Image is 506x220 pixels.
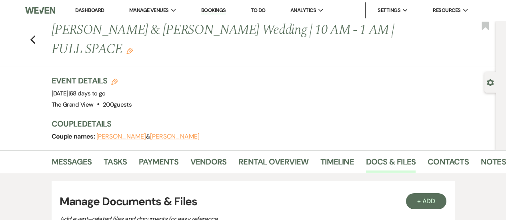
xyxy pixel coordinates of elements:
a: Dashboard [75,7,104,14]
a: Payments [139,155,178,173]
img: Weven Logo [25,2,55,19]
h3: Couple Details [52,118,488,129]
h3: Manage Documents & Files [60,193,447,210]
button: Edit [126,47,133,54]
button: [PERSON_NAME] [150,133,200,140]
span: [DATE] [52,89,106,97]
span: The Grand View [52,101,94,109]
a: Bookings [201,7,226,14]
a: Tasks [104,155,127,173]
span: Resources [433,6,460,14]
button: Open lead details [487,78,494,86]
span: 200 guests [103,101,132,109]
button: [PERSON_NAME] [96,133,146,140]
span: Manage Venues [129,6,169,14]
a: Vendors [190,155,226,173]
a: Notes [481,155,506,173]
h3: Event Details [52,75,132,86]
a: Docs & Files [366,155,416,173]
button: + Add [406,193,447,209]
span: Analytics [290,6,316,14]
span: Settings [378,6,400,14]
span: Couple names: [52,132,96,141]
span: & [96,133,200,141]
a: Messages [52,155,92,173]
span: | [68,89,106,97]
a: To Do [251,7,266,14]
a: Rental Overview [238,155,308,173]
a: Timeline [320,155,354,173]
span: 68 days to go [70,89,106,97]
h1: [PERSON_NAME] & [PERSON_NAME] Wedding | 10 AM - 1 AM | FULL SPACE [52,21,404,59]
a: Contacts [428,155,469,173]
